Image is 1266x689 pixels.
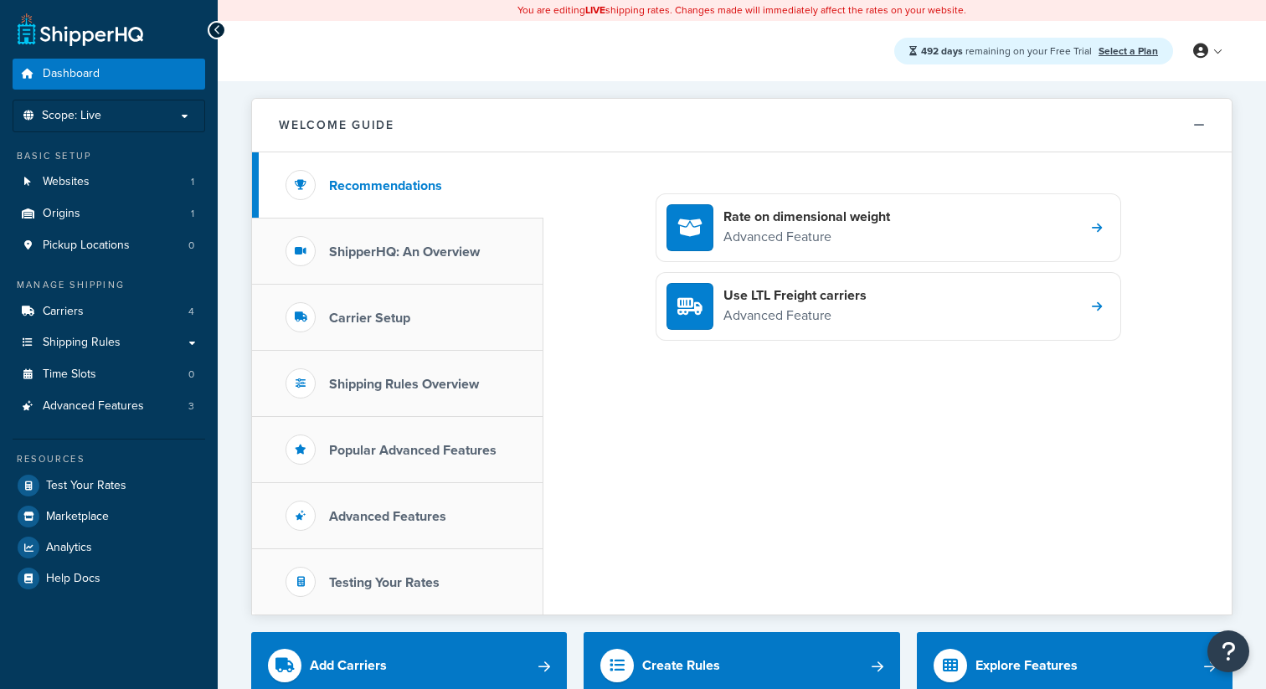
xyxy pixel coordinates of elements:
[921,44,1094,59] span: remaining on your Free Trial
[46,479,126,493] span: Test Your Rates
[13,198,205,229] a: Origins1
[188,305,194,319] span: 4
[13,391,205,422] a: Advanced Features3
[329,244,480,260] h3: ShipperHQ: An Overview
[13,230,205,261] a: Pickup Locations0
[921,44,963,59] strong: 492 days
[43,67,100,81] span: Dashboard
[43,399,144,414] span: Advanced Features
[188,239,194,253] span: 0
[188,399,194,414] span: 3
[1099,44,1158,59] a: Select a Plan
[43,207,80,221] span: Origins
[13,167,205,198] a: Websites1
[13,167,205,198] li: Websites
[13,296,205,327] li: Carriers
[975,654,1078,677] div: Explore Features
[42,109,101,123] span: Scope: Live
[43,175,90,189] span: Websites
[585,3,605,18] b: LIVE
[43,368,96,382] span: Time Slots
[329,311,410,326] h3: Carrier Setup
[191,175,194,189] span: 1
[13,59,205,90] a: Dashboard
[13,452,205,466] div: Resources
[13,230,205,261] li: Pickup Locations
[723,305,867,327] p: Advanced Feature
[46,510,109,524] span: Marketplace
[13,327,205,358] a: Shipping Rules
[13,198,205,229] li: Origins
[13,296,205,327] a: Carriers4
[310,654,387,677] div: Add Carriers
[642,654,720,677] div: Create Rules
[329,443,497,458] h3: Popular Advanced Features
[46,572,100,586] span: Help Docs
[13,278,205,292] div: Manage Shipping
[13,532,205,563] a: Analytics
[46,541,92,555] span: Analytics
[43,239,130,253] span: Pickup Locations
[1207,630,1249,672] button: Open Resource Center
[329,509,446,524] h3: Advanced Features
[13,470,205,501] a: Test Your Rates
[329,178,442,193] h3: Recommendations
[329,377,479,392] h3: Shipping Rules Overview
[13,501,205,532] a: Marketplace
[13,563,205,594] a: Help Docs
[188,368,194,382] span: 0
[191,207,194,221] span: 1
[43,336,121,350] span: Shipping Rules
[723,286,867,305] h4: Use LTL Freight carriers
[13,359,205,390] li: Time Slots
[252,99,1232,152] button: Welcome Guide
[329,575,440,590] h3: Testing Your Rates
[13,149,205,163] div: Basic Setup
[13,359,205,390] a: Time Slots0
[13,391,205,422] li: Advanced Features
[279,119,394,131] h2: Welcome Guide
[723,226,890,248] p: Advanced Feature
[723,208,890,226] h4: Rate on dimensional weight
[43,305,84,319] span: Carriers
